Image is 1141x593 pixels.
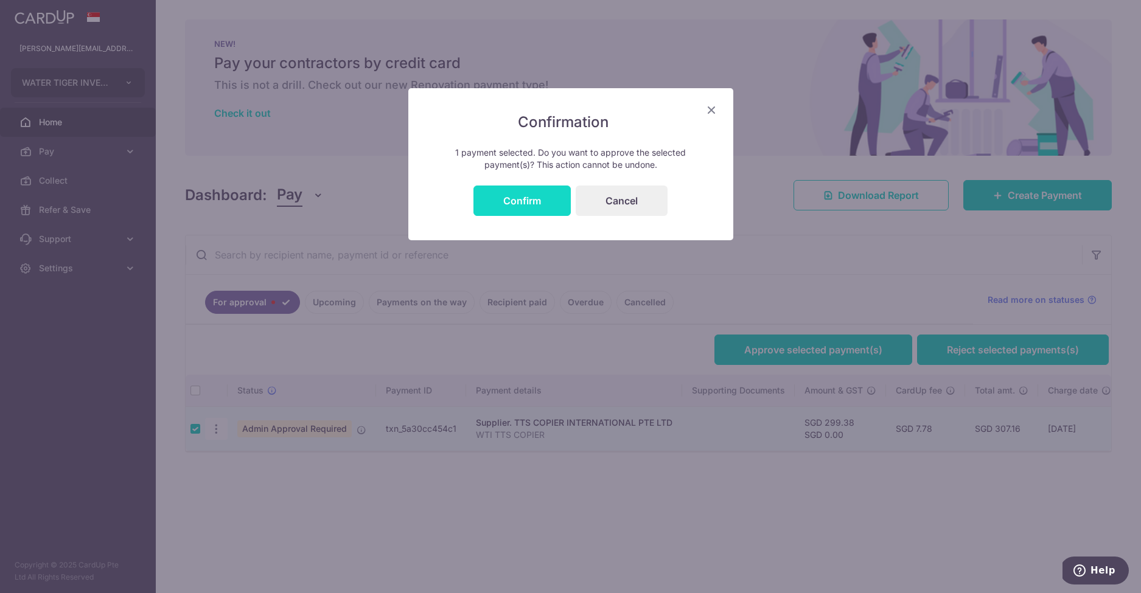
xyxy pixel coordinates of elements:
[473,186,571,216] button: Confirm
[433,147,709,171] p: 1 payment selected. Do you want to approve the selected payment(s)? This action cannot be undone.
[704,103,719,117] button: Close
[1062,557,1129,587] iframe: Opens a widget where you can find more information
[433,113,709,132] h5: Confirmation
[576,186,668,216] button: Cancel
